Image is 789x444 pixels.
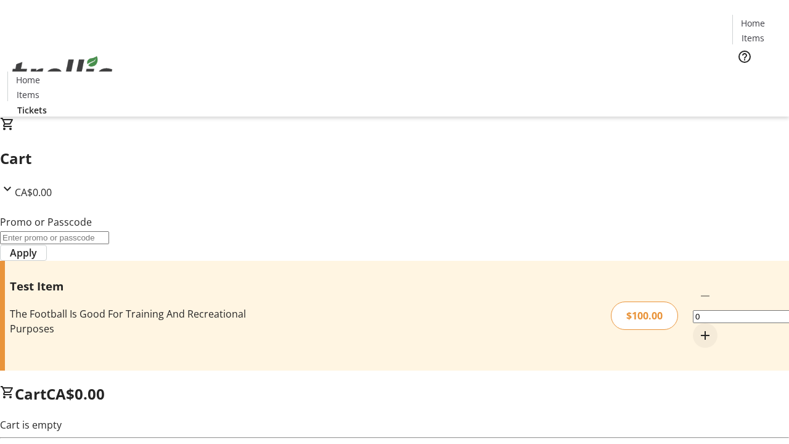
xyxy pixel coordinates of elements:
[10,245,37,260] span: Apply
[8,73,47,86] a: Home
[7,104,57,117] a: Tickets
[742,72,772,84] span: Tickets
[15,186,52,199] span: CA$0.00
[16,73,40,86] span: Home
[7,43,117,104] img: Orient E2E Organization PY8owYgghp's Logo
[733,17,772,30] a: Home
[10,277,279,295] h3: Test Item
[10,306,279,336] div: The Football Is Good For Training And Recreational Purposes
[732,72,782,84] a: Tickets
[611,302,678,330] div: $100.00
[742,31,764,44] span: Items
[741,17,765,30] span: Home
[17,104,47,117] span: Tickets
[733,31,772,44] a: Items
[8,88,47,101] a: Items
[17,88,39,101] span: Items
[46,384,105,404] span: CA$0.00
[693,323,717,348] button: Increment by one
[732,44,757,69] button: Help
